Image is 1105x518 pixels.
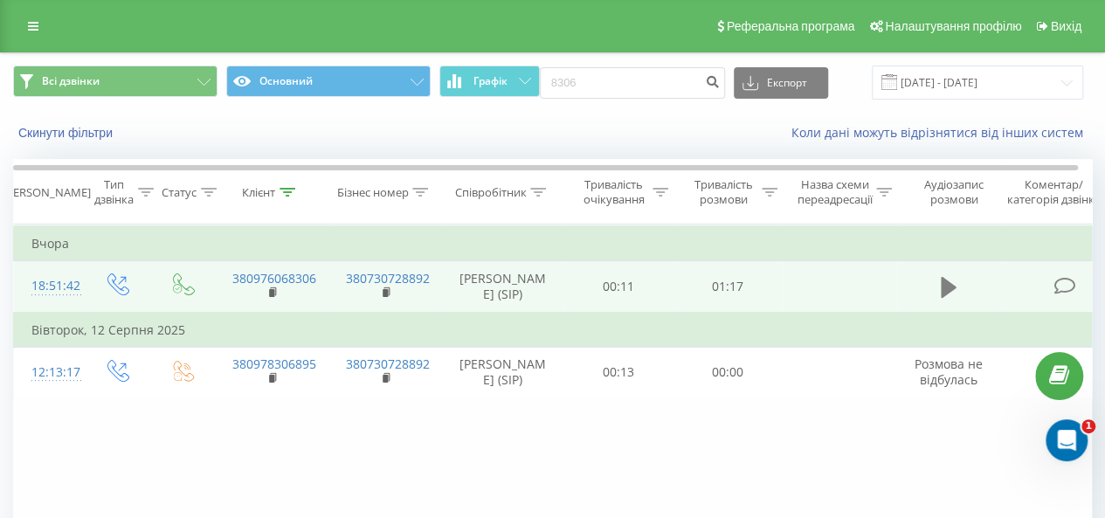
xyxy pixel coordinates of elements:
[579,177,648,207] div: Тривалість очікування
[31,269,66,303] div: 18:51:42
[454,185,526,200] div: Співробітник
[226,66,431,97] button: Основний
[915,356,983,388] span: Розмова не відбулась
[1046,419,1088,461] iframe: Intercom live chat
[911,177,996,207] div: Аудіозапис розмови
[442,347,564,397] td: [PERSON_NAME] (SIP)
[673,261,783,313] td: 01:17
[1081,419,1095,433] span: 1
[564,347,673,397] td: 00:13
[13,66,218,97] button: Всі дзвінки
[734,67,828,99] button: Експорт
[540,67,725,99] input: Пошук за номером
[797,177,872,207] div: Назва схеми переадресації
[1051,19,1081,33] span: Вихід
[31,356,66,390] div: 12:13:17
[336,185,408,200] div: Бізнес номер
[885,19,1021,33] span: Налаштування профілю
[42,74,100,88] span: Всі дзвінки
[242,185,275,200] div: Клієнт
[791,124,1092,141] a: Коли дані можуть відрізнятися вiд інших систем
[688,177,757,207] div: Тривалість розмови
[232,270,316,287] a: 380976068306
[232,356,316,372] a: 380978306895
[1003,177,1105,207] div: Коментар/категорія дзвінка
[3,185,91,200] div: [PERSON_NAME]
[13,125,121,141] button: Скинути фільтри
[162,185,197,200] div: Статус
[473,75,508,87] span: Графік
[442,261,564,313] td: [PERSON_NAME] (SIP)
[346,356,430,372] a: 380730728892
[673,347,783,397] td: 00:00
[94,177,134,207] div: Тип дзвінка
[346,270,430,287] a: 380730728892
[564,261,673,313] td: 00:11
[439,66,540,97] button: Графік
[727,19,855,33] span: Реферальна програма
